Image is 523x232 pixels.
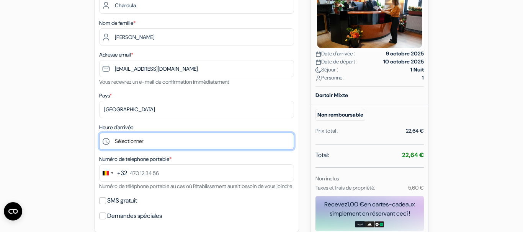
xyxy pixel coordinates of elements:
[100,165,127,181] button: Change country, selected Belgium (+32)
[315,151,329,160] span: Total:
[315,59,321,65] img: calendar.svg
[99,60,294,77] input: Entrer adresse e-mail
[99,92,112,100] label: Pays
[422,74,424,82] strong: 1
[315,184,375,191] small: Taxes et frais de propriété:
[315,50,355,58] span: Date d'arrivée :
[315,75,321,81] img: user_icon.svg
[315,92,348,99] b: Dortoir Mixte
[99,183,292,190] small: Numéro de téléphone portable au cas où l'établissement aurait besoin de vous joindre
[117,169,127,178] div: +32
[315,127,338,135] div: Prix total :
[355,221,365,227] img: amazon-card-no-text.png
[315,74,345,82] span: Personne :
[315,66,338,74] span: Séjour :
[315,58,358,66] span: Date de départ :
[315,51,321,57] img: calendar.svg
[99,155,172,163] label: Numéro de telephone portable
[408,184,424,191] small: 5,60 €
[99,51,133,59] label: Adresse email
[99,28,294,45] input: Entrer le nom de famille
[383,58,424,66] strong: 10 octobre 2025
[365,221,374,227] img: adidas-card.png
[315,67,321,73] img: moon.svg
[99,78,229,85] small: Vous recevrez un e-mail de confirmation immédiatement
[99,164,294,182] input: 470 12 34 56
[315,175,339,182] small: Non inclus
[347,200,364,208] span: 1,00 €
[99,19,136,27] label: Nom de famille
[402,151,424,159] strong: 22,64 €
[406,127,424,135] div: 22,64 €
[4,202,22,221] button: Ouvrir le widget CMP
[107,195,137,206] label: SMS gratuit
[99,123,133,131] label: Heure d'arrivée
[386,50,424,58] strong: 9 octobre 2025
[107,211,162,221] label: Demandes spéciales
[315,200,424,218] div: Recevez en cartes-cadeaux simplement en réservant ceci !
[374,221,384,227] img: uber-uber-eats-card.png
[410,66,424,74] strong: 1 Nuit
[315,109,365,121] small: Non remboursable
